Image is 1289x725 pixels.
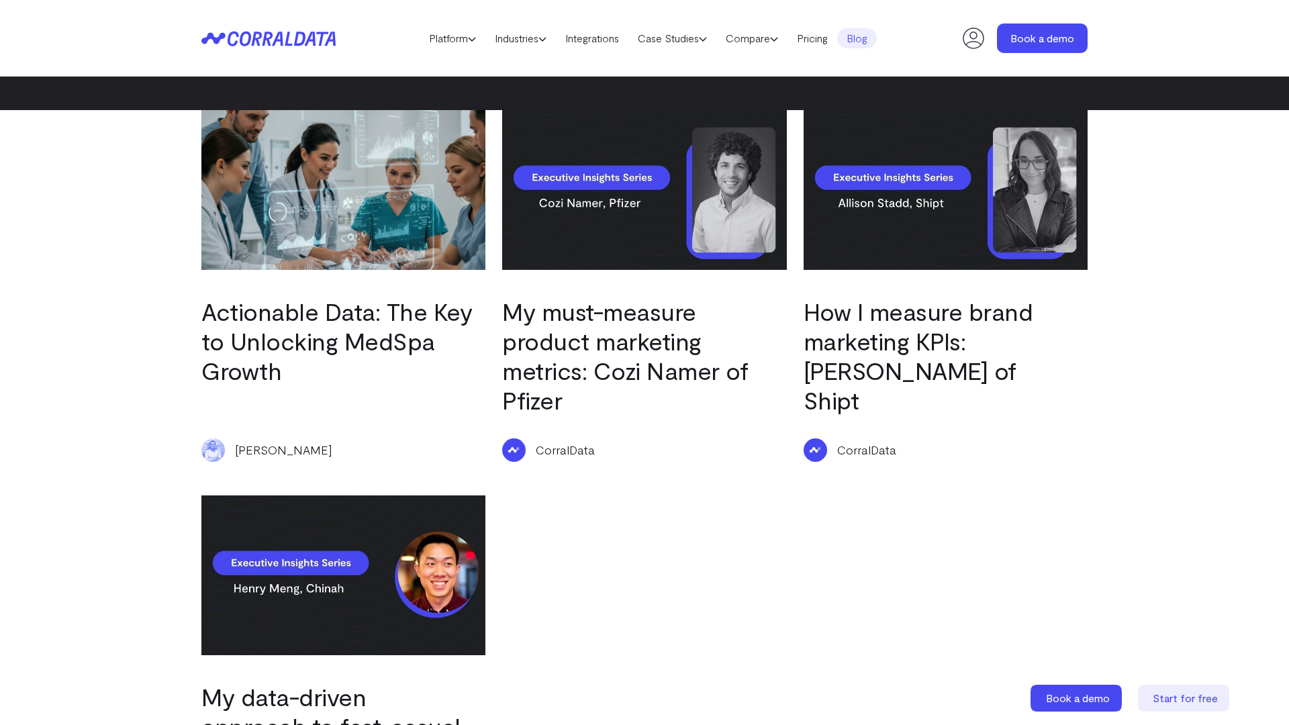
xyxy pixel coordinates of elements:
a: Book a demo [997,23,1088,53]
span: Book a demo [1046,691,1110,704]
p: CorralData [536,441,595,458]
a: Platform [420,28,485,48]
a: Actionable Data: The Key to Unlocking MedSpa Growth [201,297,472,385]
a: Case Studies [628,28,716,48]
a: Compare [716,28,787,48]
a: Start for free [1138,685,1232,712]
a: Blog [837,28,877,48]
span: Start for free [1153,691,1218,704]
a: Industries [485,28,556,48]
p: [PERSON_NAME] [235,441,332,458]
p: CorralData [837,441,896,458]
a: My must-measure product marketing metrics: Cozi Namer of Pfizer [502,297,748,414]
a: Integrations [556,28,628,48]
a: How I measure brand marketing KPIs: [PERSON_NAME] of Shipt [804,297,1033,414]
a: Pricing [787,28,837,48]
a: Book a demo [1031,685,1125,712]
